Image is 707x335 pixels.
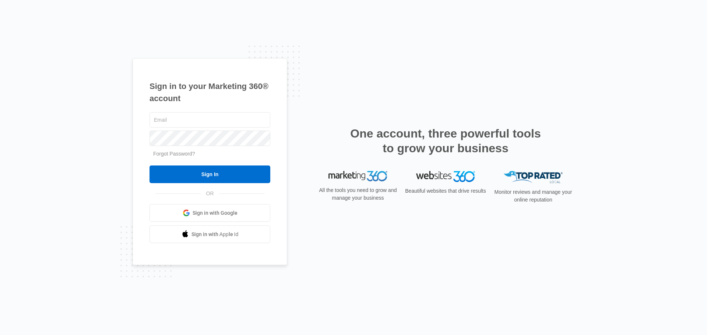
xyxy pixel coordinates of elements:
[191,231,239,238] span: Sign in with Apple Id
[492,188,574,204] p: Monitor reviews and manage your online reputation
[193,209,238,217] span: Sign in with Google
[404,187,487,195] p: Beautiful websites that drive results
[153,151,195,157] a: Forgot Password?
[348,126,543,156] h2: One account, three powerful tools to grow your business
[150,204,270,222] a: Sign in with Google
[201,190,219,197] span: OR
[150,165,270,183] input: Sign In
[416,171,475,182] img: Websites 360
[328,171,387,181] img: Marketing 360
[150,80,270,104] h1: Sign in to your Marketing 360® account
[150,225,270,243] a: Sign in with Apple Id
[150,112,270,128] input: Email
[504,171,563,183] img: Top Rated Local
[317,186,399,202] p: All the tools you need to grow and manage your business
